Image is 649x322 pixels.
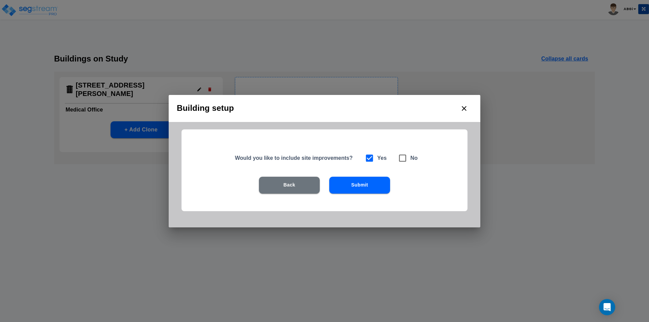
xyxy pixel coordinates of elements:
[599,299,615,315] div: Open Intercom Messenger
[259,177,320,194] button: Back
[235,154,356,162] h5: Would you like to include site improvements?
[377,153,387,163] h6: Yes
[329,177,390,194] button: Submit
[456,100,472,117] button: close
[169,95,480,122] h2: Building setup
[410,153,418,163] h6: No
